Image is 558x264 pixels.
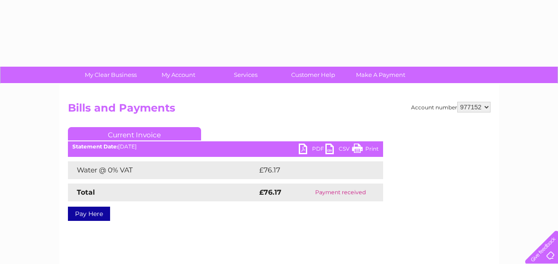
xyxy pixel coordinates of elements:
td: Payment received [298,184,383,201]
a: PDF [299,144,325,156]
a: CSV [325,144,352,156]
h2: Bills and Payments [68,102,491,119]
a: My Clear Business [74,67,147,83]
a: Services [209,67,282,83]
strong: Total [77,188,95,196]
a: Customer Help [277,67,350,83]
strong: £76.17 [259,188,281,196]
a: Pay Here [68,207,110,221]
td: Water @ 0% VAT [68,161,257,179]
div: Account number [411,102,491,112]
a: Print [352,144,379,156]
a: Make A Payment [344,67,417,83]
td: £76.17 [257,161,364,179]
a: My Account [142,67,215,83]
a: Current Invoice [68,127,201,140]
b: Statement Date: [72,143,118,150]
div: [DATE] [68,144,383,150]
